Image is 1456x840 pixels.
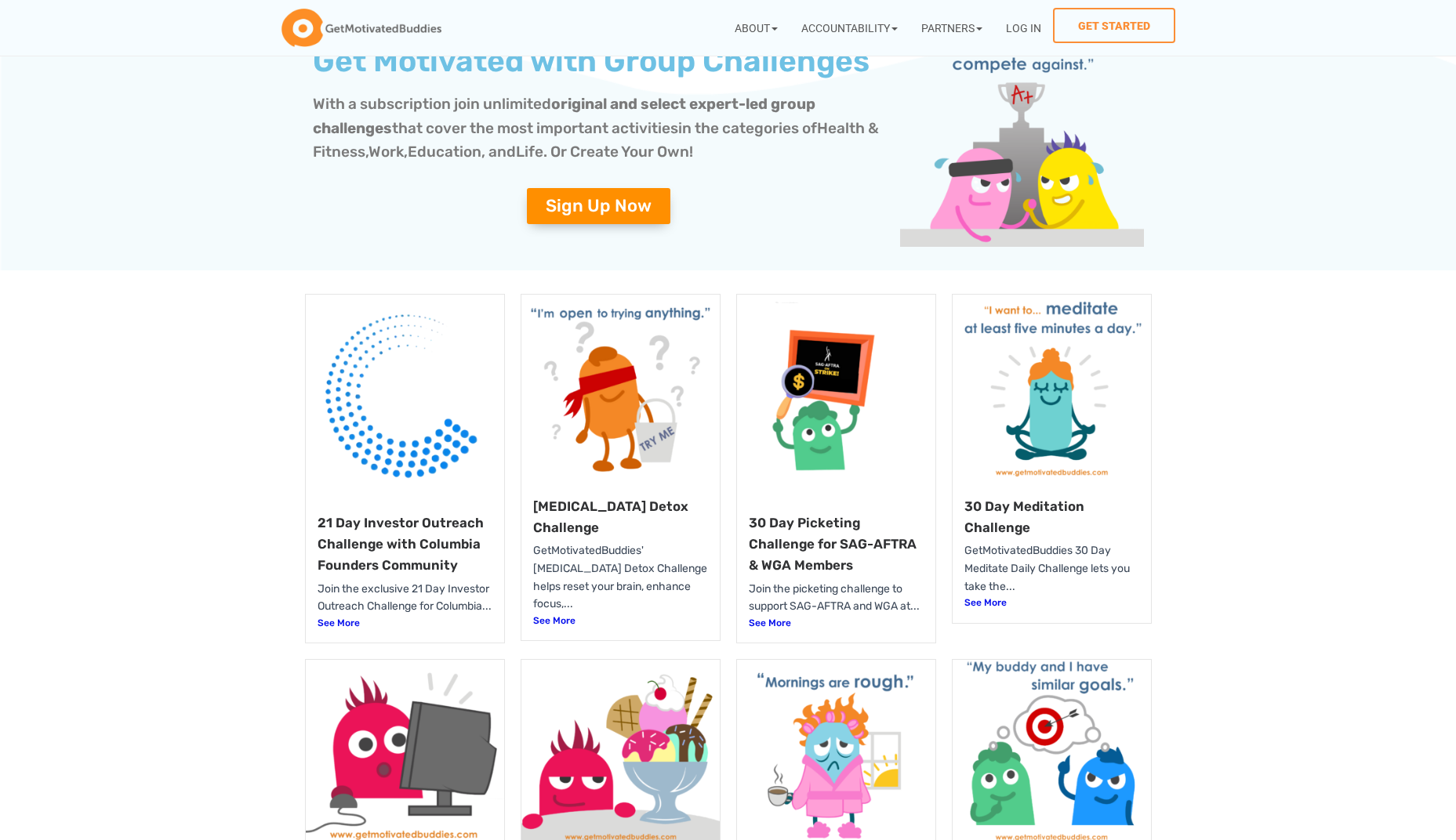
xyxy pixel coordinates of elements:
[543,143,693,161] span: . Or Create Your Own!
[313,46,884,77] h1: Get Motivated with Group Challenges
[964,498,1084,535] a: 30 Day Meditation Challenge
[313,95,815,137] strong: original and select expert-led group challenges
[533,498,688,535] a: [MEDICAL_DATA] Detox Challenge
[723,8,790,48] a: About
[964,596,1139,610] a: See More
[533,542,708,614] p: GetMotivatedBuddies' [MEDICAL_DATA] Detox Challenge helps reset your brain, enhance focus,...
[749,581,924,616] p: Join the picketing challenge to support SAG-AFTRA and WGA at...
[516,143,543,161] span: Life
[527,188,670,224] a: Sign Up Now
[318,581,492,616] p: Join the exclusive 21 Day Investor Outreach Challenge for Columbia...
[910,8,994,48] a: Partners
[737,295,935,493] img: SAG-AFTRA and WGA members staying motivated during the strike with GetMotivatedBuddies
[546,197,652,215] span: Sign Up Now
[281,9,441,48] img: GetMotivatedBuddies
[964,542,1139,596] p: GetMotivatedBuddies 30 Day Meditate Daily Challenge lets you take the...
[481,143,516,161] span: , and
[749,515,917,573] a: 30 Day Picketing Challenge for SAG-AFTRA & WGA Members
[404,143,408,161] span: ,
[313,95,815,137] span: With a subscription join unlimited that cover the most important activities
[521,295,720,476] img: Dopamine Detox Challenge
[365,143,369,161] span: ,
[408,143,481,161] span: Education
[306,295,504,493] img: Columbia Founders Community Logo
[318,515,484,573] a: 21 Day Investor Outreach Challenge with Columbia Founders Community
[1053,8,1175,43] a: Get Started
[994,8,1053,48] a: Log In
[369,143,404,161] span: Work
[790,8,910,48] a: Accountability
[678,119,817,137] span: in the categories of
[900,24,1144,247] img: group challenges for motivation
[953,295,1151,476] img: meditation challenge
[749,616,924,631] a: See More
[318,616,492,631] a: See More
[533,614,708,628] a: See More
